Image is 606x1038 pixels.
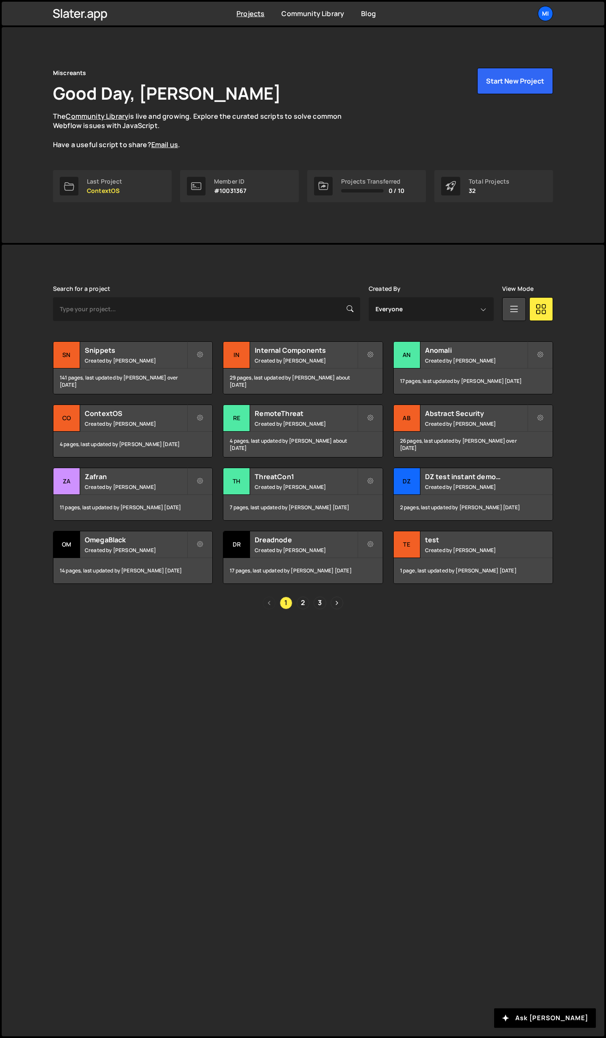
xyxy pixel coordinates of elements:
a: Community Library [281,9,344,18]
p: The is live and growing. Explore the curated scripts to solve common Webflow issues with JavaScri... [53,112,358,150]
label: Created By [369,285,401,292]
div: 2 pages, last updated by [PERSON_NAME] [DATE] [394,495,553,520]
a: Blog [361,9,376,18]
small: Created by [PERSON_NAME] [255,547,357,554]
div: 11 pages, last updated by [PERSON_NAME] [DATE] [53,495,212,520]
div: 14 pages, last updated by [PERSON_NAME] [DATE] [53,558,212,583]
a: Sn Snippets Created by [PERSON_NAME] 141 pages, last updated by [PERSON_NAME] over [DATE] [53,341,213,394]
div: Za [53,468,80,495]
h2: test [425,535,527,544]
h2: OmegaBlack [85,535,187,544]
input: Type your project... [53,297,360,321]
div: Dr [223,531,250,558]
a: te test Created by [PERSON_NAME] 1 page, last updated by [PERSON_NAME] [DATE] [393,531,553,584]
div: te [394,531,420,558]
p: #10031367 [214,187,246,194]
a: Next page [331,597,343,609]
div: Re [223,405,250,432]
div: 29 pages, last updated by [PERSON_NAME] about [DATE] [223,368,382,394]
a: Email us [151,140,178,149]
a: Page 3 [314,597,326,609]
a: Re RemoteThreat Created by [PERSON_NAME] 4 pages, last updated by [PERSON_NAME] about [DATE] [223,405,383,458]
a: Community Library [66,112,128,121]
a: Page 2 [297,597,309,609]
small: Created by [PERSON_NAME] [255,357,357,364]
p: 32 [469,187,509,194]
h2: RemoteThreat [255,409,357,418]
small: Created by [PERSON_NAME] [85,357,187,364]
label: Search for a project [53,285,110,292]
a: Mi [538,6,553,21]
div: DZ [394,468,420,495]
div: Last Project [87,178,122,185]
h2: Snippets [85,346,187,355]
div: 1 page, last updated by [PERSON_NAME] [DATE] [394,558,553,583]
a: Ab Abstract Security Created by [PERSON_NAME] 26 pages, last updated by [PERSON_NAME] over [DATE] [393,405,553,458]
small: Created by [PERSON_NAME] [255,483,357,491]
div: Co [53,405,80,432]
div: Sn [53,342,80,368]
div: Pagination [53,597,553,609]
div: 7 pages, last updated by [PERSON_NAME] [DATE] [223,495,382,520]
h2: Zafran [85,472,187,481]
a: In Internal Components Created by [PERSON_NAME] 29 pages, last updated by [PERSON_NAME] about [DATE] [223,341,383,394]
small: Created by [PERSON_NAME] [255,420,357,427]
a: Za Zafran Created by [PERSON_NAME] 11 pages, last updated by [PERSON_NAME] [DATE] [53,468,213,521]
div: Miscreants [53,68,86,78]
div: 4 pages, last updated by [PERSON_NAME] about [DATE] [223,432,382,457]
div: 26 pages, last updated by [PERSON_NAME] over [DATE] [394,432,553,457]
div: Total Projects [469,178,509,185]
button: Ask [PERSON_NAME] [494,1008,596,1028]
div: 17 pages, last updated by [PERSON_NAME] [DATE] [223,558,382,583]
small: Created by [PERSON_NAME] [85,420,187,427]
h1: Good Day, [PERSON_NAME] [53,81,281,105]
div: Ab [394,405,420,432]
div: Projects Transferred [341,178,404,185]
div: 17 pages, last updated by [PERSON_NAME] [DATE] [394,368,553,394]
a: Om OmegaBlack Created by [PERSON_NAME] 14 pages, last updated by [PERSON_NAME] [DATE] [53,531,213,584]
label: View Mode [502,285,534,292]
div: 141 pages, last updated by [PERSON_NAME] over [DATE] [53,368,212,394]
div: In [223,342,250,368]
h2: DZ test instant demo (delete later) [425,472,527,481]
a: An Anomali Created by [PERSON_NAME] 17 pages, last updated by [PERSON_NAME] [DATE] [393,341,553,394]
a: DZ DZ test instant demo (delete later) Created by [PERSON_NAME] 2 pages, last updated by [PERSON_... [393,468,553,521]
div: Member ID [214,178,246,185]
div: Om [53,531,80,558]
button: Start New Project [477,68,553,94]
small: Created by [PERSON_NAME] [425,357,527,364]
small: Created by [PERSON_NAME] [425,483,527,491]
p: ContextOS [87,187,122,194]
h2: Internal Components [255,346,357,355]
a: Co ContextOS Created by [PERSON_NAME] 4 pages, last updated by [PERSON_NAME] [DATE] [53,405,213,458]
h2: ContextOS [85,409,187,418]
h2: Anomali [425,346,527,355]
a: Projects [236,9,264,18]
small: Created by [PERSON_NAME] [85,483,187,491]
h2: Dreadnode [255,535,357,544]
small: Created by [PERSON_NAME] [85,547,187,554]
div: 4 pages, last updated by [PERSON_NAME] [DATE] [53,432,212,457]
small: Created by [PERSON_NAME] [425,420,527,427]
a: Last Project ContextOS [53,170,172,202]
div: An [394,342,420,368]
div: Th [223,468,250,495]
h2: ThreatCon1 [255,472,357,481]
a: Dr Dreadnode Created by [PERSON_NAME] 17 pages, last updated by [PERSON_NAME] [DATE] [223,531,383,584]
span: 0 / 10 [389,187,404,194]
small: Created by [PERSON_NAME] [425,547,527,554]
a: Th ThreatCon1 Created by [PERSON_NAME] 7 pages, last updated by [PERSON_NAME] [DATE] [223,468,383,521]
h2: Abstract Security [425,409,527,418]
